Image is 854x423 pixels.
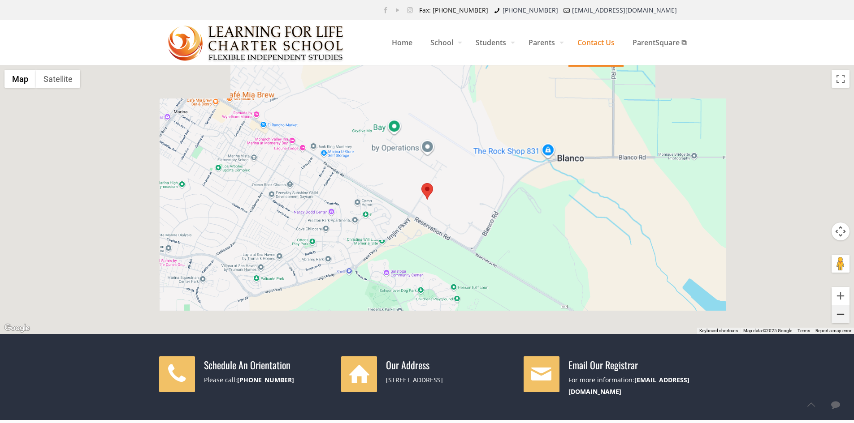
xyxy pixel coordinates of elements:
a: Back to top icon [802,395,820,414]
a: Open this area in Google Maps (opens a new window) [2,322,32,334]
span: Parents [520,29,568,56]
button: Show satellite imagery [36,70,80,88]
a: [EMAIL_ADDRESS][DOMAIN_NAME] [572,6,677,14]
img: Google [2,322,32,334]
button: Keyboard shortcuts [699,328,738,334]
button: Toggle fullscreen view [832,70,850,88]
a: Facebook icon [381,5,390,14]
span: Home [383,29,421,56]
button: Map camera controls [832,222,850,240]
div: Please call: [204,374,331,386]
span: Map data ©2025 Google [743,328,792,333]
a: [PHONE_NUMBER] [237,376,294,384]
div: For more information: [568,374,695,397]
span: Contact Us [568,29,624,56]
a: Contact Us [568,20,624,65]
button: Zoom out [832,305,850,323]
h4: Email Our Registrar [568,359,695,371]
a: Instagram icon [405,5,415,14]
button: Zoom in [832,287,850,305]
a: Learning for Life Charter School [168,20,344,65]
a: School [421,20,467,65]
h4: Schedule An Orientation [204,359,331,371]
a: [PHONE_NUMBER] [503,6,558,14]
a: ParentSquare ⧉ [624,20,695,65]
span: ParentSquare ⧉ [624,29,695,56]
a: Report a map error [815,328,851,333]
span: Students [467,29,520,56]
a: Home [383,20,421,65]
i: phone [493,6,502,14]
div: [STREET_ADDRESS] [386,374,513,386]
a: Parents [520,20,568,65]
button: Show street map [4,70,36,88]
img: Contact Us [168,21,344,65]
span: School [421,29,467,56]
a: Terms (opens in new tab) [798,328,810,333]
i: mail [563,6,572,14]
button: Drag Pegman onto the map to open Street View [832,255,850,273]
a: YouTube icon [393,5,403,14]
h4: Our Address [386,359,513,371]
a: Students [467,20,520,65]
